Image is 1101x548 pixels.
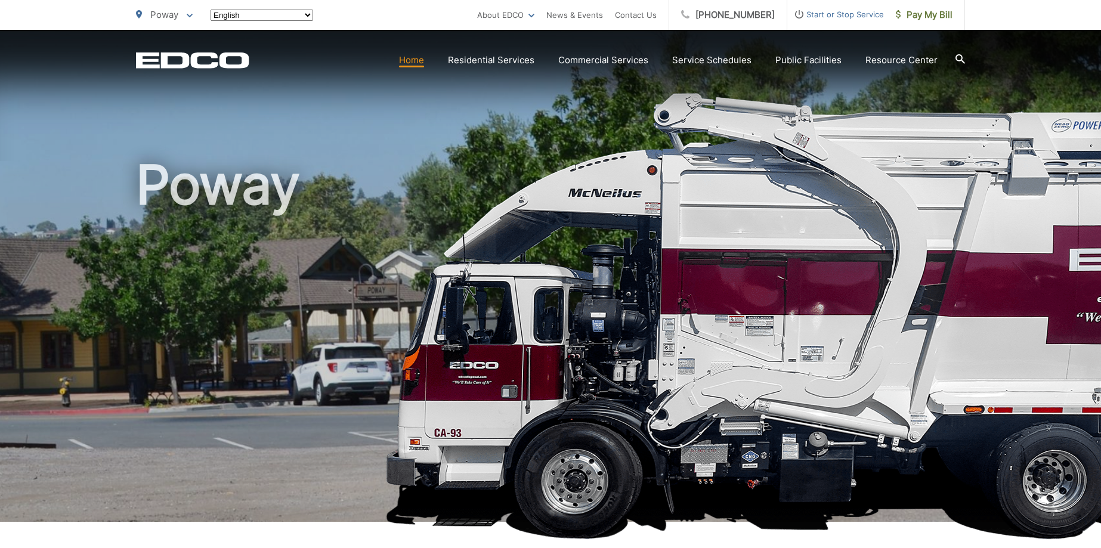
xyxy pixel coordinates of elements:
[399,53,424,67] a: Home
[136,155,965,532] h1: Poway
[672,53,751,67] a: Service Schedules
[211,10,313,21] select: Select a language
[136,52,249,69] a: EDCD logo. Return to the homepage.
[775,53,842,67] a: Public Facilities
[615,8,657,22] a: Contact Us
[558,53,648,67] a: Commercial Services
[477,8,534,22] a: About EDCO
[865,53,938,67] a: Resource Center
[448,53,534,67] a: Residential Services
[896,8,952,22] span: Pay My Bill
[546,8,603,22] a: News & Events
[150,9,178,20] span: Poway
